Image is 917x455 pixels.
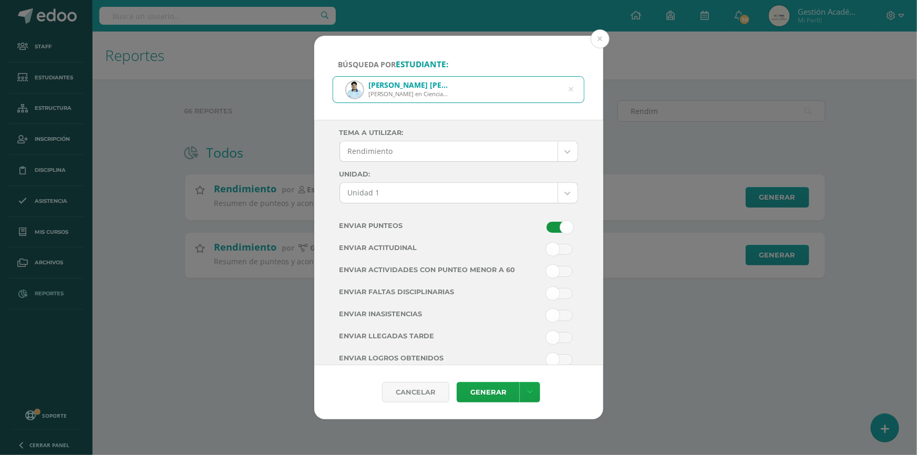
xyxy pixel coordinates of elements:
[382,382,449,402] div: Cancelar
[396,59,449,70] strong: estudiante:
[346,81,363,98] img: d61887f333f19cf6caddbdd6aedf9228.png
[339,129,578,137] label: Tema a Utilizar:
[338,59,449,69] span: Búsqueda por
[368,80,450,90] div: [PERSON_NAME] [PERSON_NAME]
[340,183,578,203] a: Unidad 1
[335,354,521,362] label: Enviar logros obtenidos
[591,29,610,48] button: Close (Esc)
[335,288,521,296] label: Enviar faltas disciplinarias
[335,332,521,340] label: Enviar llegadas tarde
[333,77,584,102] input: ej. Nicholas Alekzander, etc.
[339,170,578,178] label: Unidad:
[348,183,550,203] span: Unidad 1
[368,90,450,98] div: [PERSON_NAME] en Ciencias y Letras 24138
[335,222,521,230] label: Enviar punteos
[457,382,520,402] a: Generar
[340,141,578,161] a: Rendimiento
[348,141,550,161] span: Rendimiento
[335,266,521,274] label: Enviar actividades con punteo menor a 60
[335,310,521,318] label: Enviar inasistencias
[335,244,521,252] label: Enviar actitudinal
